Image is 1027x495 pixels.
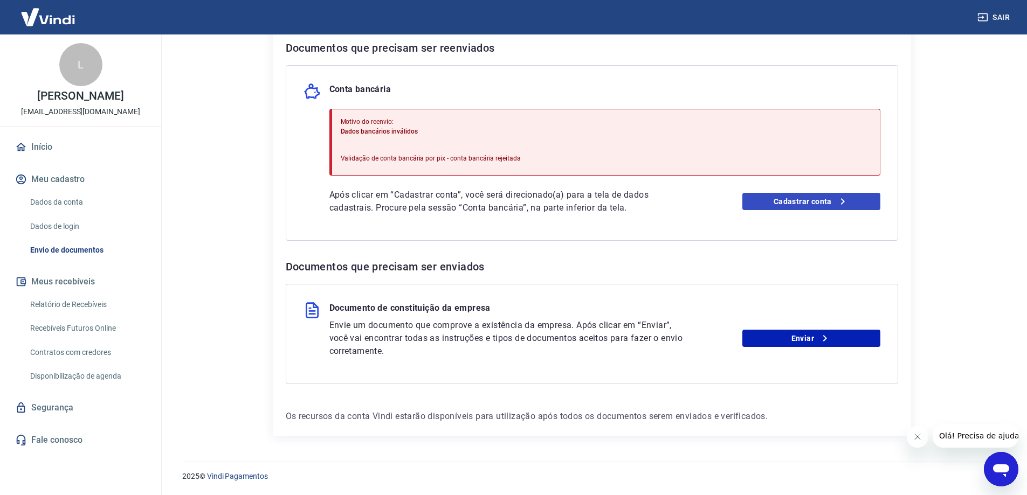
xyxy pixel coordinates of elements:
[26,215,148,238] a: Dados de login
[329,189,687,214] p: Após clicar em “Cadastrar conta”, você será direcionado(a) para a tela de dados cadastrais. Procu...
[13,1,83,33] img: Vindi
[286,258,898,275] h6: Documentos que precisam ser enviados
[26,365,148,387] a: Disponibilização de agenda
[975,8,1014,27] button: Sair
[286,410,898,423] p: Os recursos da conta Vindi estarão disponíveis para utilização após todos os documentos serem env...
[6,8,91,16] span: Olá! Precisa de ajuda?
[286,39,898,57] h6: Documentos que precisam ser reenviados
[329,302,491,319] p: Documento de constituição da empresa
[984,452,1018,486] iframe: Botão para abrir a janela de mensagens
[742,330,880,347] a: Enviar
[26,294,148,316] a: Relatório de Recebíveis
[13,135,148,159] a: Início
[21,106,140,117] p: [EMAIL_ADDRESS][DOMAIN_NAME]
[26,191,148,213] a: Dados da conta
[182,471,1001,482] p: 2025 ©
[13,428,148,452] a: Fale conosco
[329,319,687,358] p: Envie um documento que comprove a existência da empresa. Após clicar em “Enviar”, você vai encont...
[341,117,521,127] p: Motivo do reenvio:
[933,424,1018,448] iframe: Mensagem da empresa
[26,317,148,339] a: Recebíveis Futuros Online
[26,341,148,364] a: Contratos com credores
[207,472,268,480] a: Vindi Pagamentos
[341,128,418,135] span: Dados bancários inválidos
[329,83,391,100] p: Conta bancária
[304,83,321,100] img: money_pork.0c50a358b6dafb15dddc3eea48f23780.svg
[304,302,321,319] img: file.3f2e98d22047474d3a157069828955b5.svg
[742,193,880,210] a: Cadastrar conta
[13,396,148,420] a: Segurança
[907,426,928,448] iframe: Fechar mensagem
[13,270,148,294] button: Meus recebíveis
[341,154,521,163] p: Validação de conta bancária por pix - conta bancária rejeitada
[37,90,123,102] p: [PERSON_NAME]
[13,168,148,191] button: Meu cadastro
[26,239,148,261] a: Envio de documentos
[59,43,102,86] div: L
